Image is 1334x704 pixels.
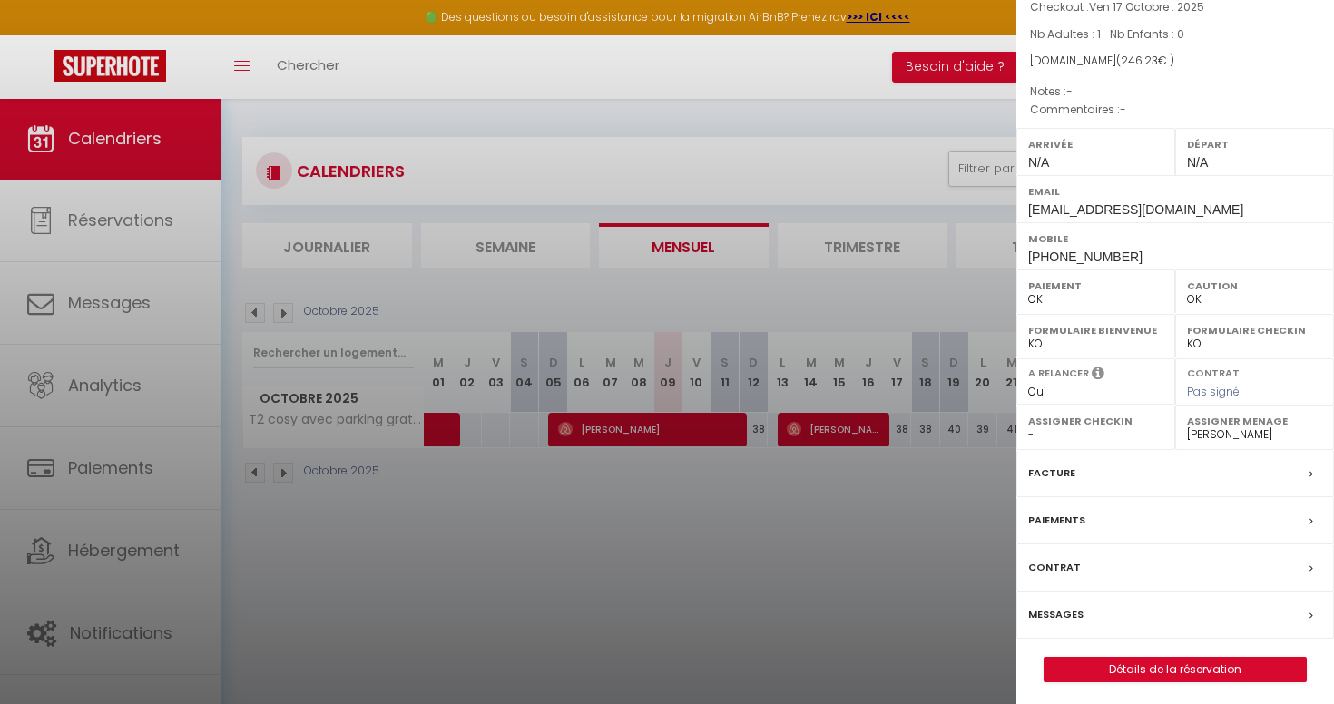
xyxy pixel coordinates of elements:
[1028,202,1243,217] span: [EMAIL_ADDRESS][DOMAIN_NAME]
[1028,277,1163,295] label: Paiement
[1028,155,1049,170] span: N/A
[1187,384,1240,399] span: Pas signé
[1120,102,1126,117] span: -
[1028,366,1089,381] label: A relancer
[1030,101,1320,119] p: Commentaires :
[1187,277,1322,295] label: Caution
[1028,230,1322,248] label: Mobile
[1092,366,1104,386] i: Sélectionner OUI si vous souhaiter envoyer les séquences de messages post-checkout
[1116,53,1174,68] span: ( € )
[1030,53,1320,70] div: [DOMAIN_NAME]
[1121,53,1158,68] span: 246.23
[1030,26,1184,42] span: Nb Adultes : 1 -
[1028,182,1322,200] label: Email
[1028,605,1084,624] label: Messages
[1044,657,1307,682] button: Détails de la réservation
[1028,249,1143,264] span: [PHONE_NUMBER]
[1187,135,1322,153] label: Départ
[1045,658,1306,681] a: Détails de la réservation
[1187,321,1322,339] label: Formulaire Checkin
[1028,412,1163,430] label: Assigner Checkin
[1028,511,1085,530] label: Paiements
[1066,83,1073,99] span: -
[1028,321,1163,339] label: Formulaire Bienvenue
[1110,26,1184,42] span: Nb Enfants : 0
[1030,83,1320,101] p: Notes :
[1028,464,1075,483] label: Facture
[1187,155,1208,170] span: N/A
[1028,135,1163,153] label: Arrivée
[1187,412,1322,430] label: Assigner Menage
[1187,366,1240,377] label: Contrat
[1028,558,1081,577] label: Contrat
